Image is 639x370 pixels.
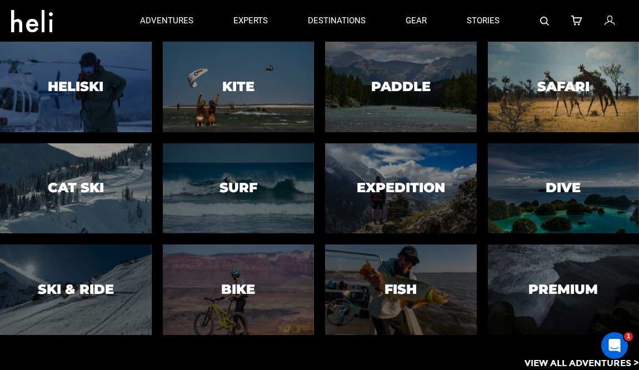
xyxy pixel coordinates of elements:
img: search-bar-icon.svg [540,17,549,26]
iframe: Intercom live chat [601,332,628,359]
p: experts [233,15,268,27]
h3: Ski & Ride [38,283,114,297]
h3: Cat Ski [48,181,104,196]
h3: Surf [219,181,257,196]
h3: Safari [537,79,590,94]
p: destinations [308,15,366,27]
p: adventures [140,15,193,27]
h3: Paddle [371,79,431,94]
p: View All Adventures > [525,357,639,370]
h3: Premium [528,283,598,297]
h3: Fish [385,283,417,297]
h3: Heliski [48,79,103,94]
h3: Dive [546,181,581,196]
span: 1 [624,332,633,341]
h3: Kite [222,79,254,94]
h3: Expedition [357,181,445,196]
h3: Bike [221,283,255,297]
